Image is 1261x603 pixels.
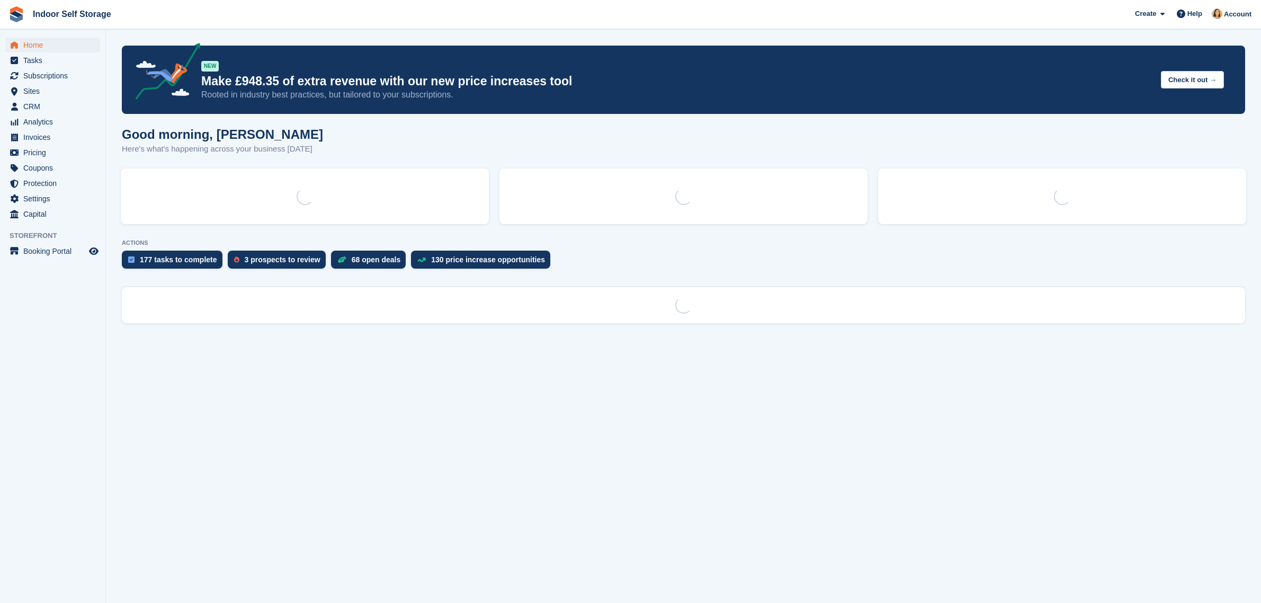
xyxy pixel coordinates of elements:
a: 177 tasks to complete [122,251,228,274]
span: CRM [23,99,87,114]
span: Coupons [23,161,87,175]
div: 130 price increase opportunities [431,255,545,264]
p: Rooted in industry best practices, but tailored to your subscriptions. [201,89,1152,101]
a: 130 price increase opportunities [411,251,556,274]
a: menu [5,191,100,206]
span: Tasks [23,53,87,68]
span: Help [1187,8,1202,19]
div: 177 tasks to complete [140,255,217,264]
img: prospect-51fa495bee0391a8d652442698ab0144808aea92771e9ea1ae160a38d050c398.svg [234,256,239,263]
span: Subscriptions [23,68,87,83]
span: Create [1135,8,1156,19]
img: task-75834270c22a3079a89374b754ae025e5fb1db73e45f91037f5363f120a921f8.svg [128,256,135,263]
div: 68 open deals [352,255,401,264]
span: Capital [23,207,87,221]
span: Booking Portal [23,244,87,259]
span: Sites [23,84,87,99]
a: 68 open deals [331,251,412,274]
a: menu [5,145,100,160]
img: deal-1b604bf984904fb50ccaf53a9ad4b4a5d6e5aea283cecdc64d6e3604feb123c2.svg [337,256,346,263]
a: menu [5,38,100,52]
a: Preview store [87,245,100,258]
a: menu [5,176,100,191]
a: menu [5,68,100,83]
a: 3 prospects to review [228,251,331,274]
a: menu [5,130,100,145]
h1: Good morning, [PERSON_NAME] [122,127,323,141]
img: Emma Higgins [1212,8,1222,19]
a: menu [5,161,100,175]
img: stora-icon-8386f47178a22dfd0bd8f6a31ec36ba5ce8667c1dd55bd0f319d3a0aa187defe.svg [8,6,24,22]
img: price-adjustments-announcement-icon-8257ccfd72463d97f412b2fc003d46551f7dbcb40ab6d574587a9cd5c0d94... [127,43,201,103]
span: Invoices [23,130,87,145]
div: NEW [201,61,219,72]
p: ACTIONS [122,240,1245,246]
span: Account [1224,9,1251,20]
a: menu [5,84,100,99]
a: menu [5,114,100,129]
a: menu [5,53,100,68]
span: Protection [23,176,87,191]
a: menu [5,244,100,259]
span: Storefront [10,230,105,241]
button: Check it out → [1161,71,1224,88]
span: Analytics [23,114,87,129]
div: 3 prospects to review [245,255,320,264]
img: price_increase_opportunities-93ffe204e8149a01c8c9dc8f82e8f89637d9d84a8eef4429ea346261dce0b2c0.svg [417,258,426,262]
a: menu [5,207,100,221]
a: menu [5,99,100,114]
a: Indoor Self Storage [29,5,115,23]
span: Settings [23,191,87,206]
p: Make £948.35 of extra revenue with our new price increases tool [201,74,1152,89]
p: Here's what's happening across your business [DATE] [122,143,323,155]
span: Home [23,38,87,52]
span: Pricing [23,145,87,160]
